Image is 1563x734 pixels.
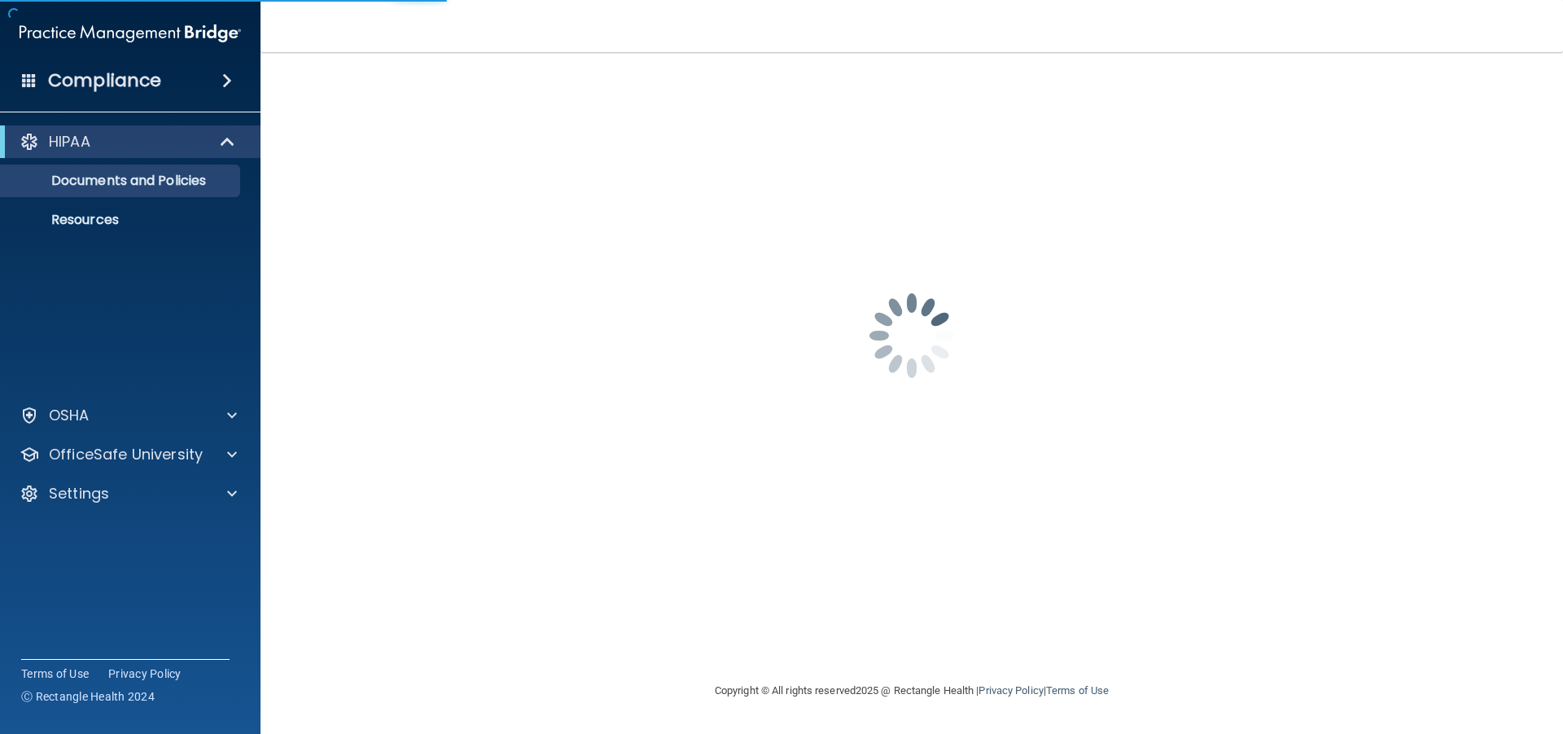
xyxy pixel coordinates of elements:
[21,688,155,705] span: Ⓒ Rectangle Health 2024
[11,212,233,228] p: Resources
[830,254,993,417] img: spinner.e123f6fc.gif
[48,69,161,92] h4: Compliance
[49,445,203,464] p: OfficeSafe University
[20,132,236,152] a: HIPAA
[49,132,90,152] p: HIPAA
[108,666,182,682] a: Privacy Policy
[615,665,1209,717] div: Copyright © All rights reserved 2025 @ Rectangle Health | |
[20,17,241,50] img: PMB logo
[20,484,237,503] a: Settings
[20,406,237,425] a: OSHA
[21,666,89,682] a: Terms of Use
[979,684,1043,697] a: Privacy Policy
[11,173,233,189] p: Documents and Policies
[49,406,90,425] p: OSHA
[20,445,237,464] a: OfficeSafe University
[49,484,109,503] p: Settings
[1046,684,1109,697] a: Terms of Use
